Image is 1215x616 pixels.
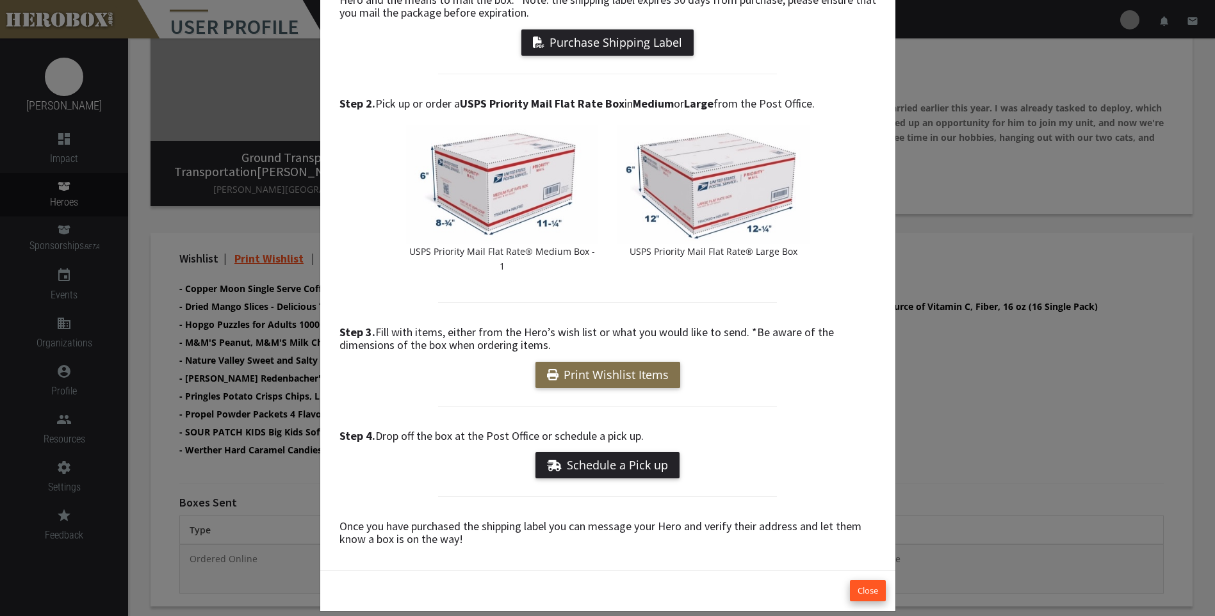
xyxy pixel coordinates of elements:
p: USPS Priority Mail Flat Rate® Large Box [617,244,810,259]
b: USPS Priority Mail Flat Rate Box [460,96,624,111]
img: USPS_MediumFlatRateBox1.jpeg [406,125,598,244]
a: USPS Priority Mail Flat Rate® Medium Box - 1 [406,125,598,273]
h4: Pick up or order a in or from the Post Office. [339,97,876,110]
a: USPS Priority Mail Flat Rate® Large Box [617,125,810,259]
h4: Once you have purchased the shipping label you can message your Hero and verify their address and... [339,520,876,546]
button: Close [850,580,886,601]
img: USPS_LargeFlatRateBox.jpeg [617,125,810,244]
a: Schedule a Pick up [535,452,680,478]
b: Large [684,96,714,111]
a: Print Wishlist Items [535,362,680,388]
b: Medium [633,96,674,111]
b: Step 2. [339,96,375,111]
h4: Drop off the box at the Post Office or schedule a pick up. [339,430,876,442]
button: Purchase Shipping Label [521,29,694,56]
b: Step 3. [339,325,375,339]
b: Step 4. [339,428,375,443]
h4: Fill with items, either from the Hero’s wish list or what you would like to send. *Be aware of th... [339,326,876,352]
p: USPS Priority Mail Flat Rate® Medium Box - 1 [406,244,598,273]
